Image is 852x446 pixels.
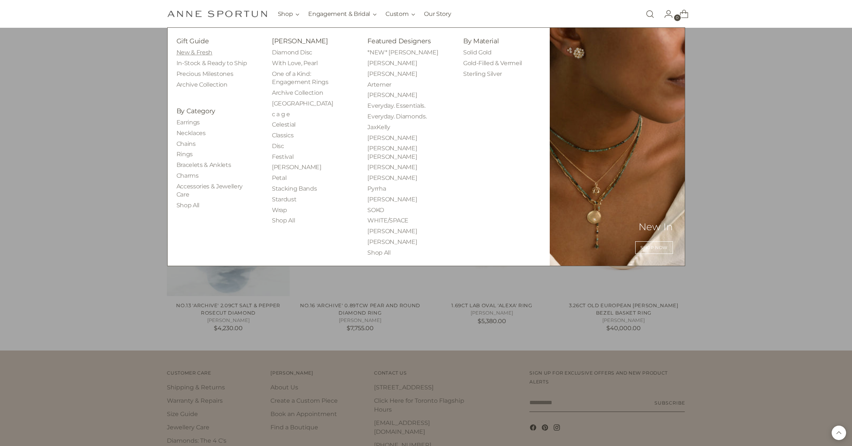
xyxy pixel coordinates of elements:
a: Our Story [424,6,451,22]
button: Engagement & Bridal [308,6,377,22]
span: 0 [674,14,681,21]
button: Shop [278,6,300,22]
a: Open search modal [643,7,657,21]
button: Custom [385,6,415,22]
a: Go to the account page [658,7,673,21]
button: Back to top [832,426,846,440]
a: Anne Sportun Fine Jewellery [167,10,267,17]
a: Open cart modal [674,7,688,21]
